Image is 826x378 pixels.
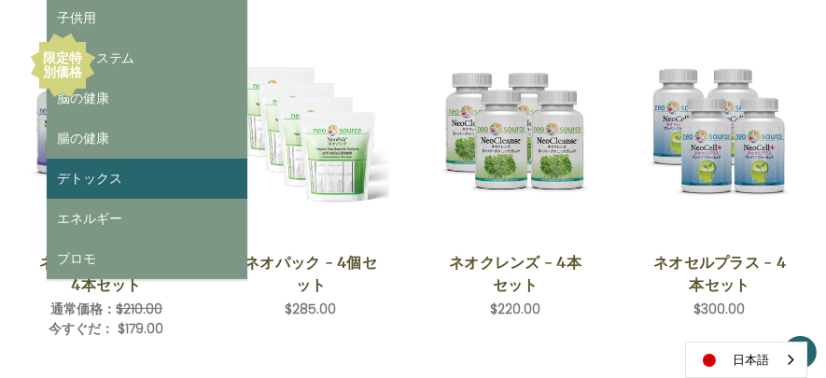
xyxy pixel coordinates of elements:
[47,38,247,78] a: 免疫システム
[232,56,389,213] img: 日々の健康維持に必要な栄養素が手軽に摂れる、基礎となるサプリメント(ベースサプリメント)と、病気を防ぎ、健康を保つことに欠かせない、このような栄養素を出来るだけ効率良く体内に吸収させる、排泄物や...
[49,319,115,338] span: 今すぐだ：
[641,31,798,237] a: NeoCell Plus - 4 Save Set,$300.00
[447,251,583,296] a: ネオクレンズ - 4本セット
[437,31,594,237] a: NeoCleanse - 4 Save Set,$220.00
[28,56,185,213] img: ネオガードプラス - 4本セット
[651,251,788,296] a: ネオセルプラス - 4本セット
[490,300,540,318] span: $220.00
[685,342,807,378] aside: Language selected: 日本語
[119,319,164,338] span: $179.00
[686,343,806,377] a: 日本語
[286,300,337,318] span: $285.00
[641,56,798,213] img: ネオセルプラス - 4本セット
[47,119,247,159] a: 腸の健康
[39,51,86,79] div: 限定特別価格
[47,159,247,199] a: デトックス
[28,31,185,237] a: NeoGuard Plus - 4 Save Set,Was:$210.00, Now:$179.00
[47,199,247,239] a: エネルギー
[437,56,594,213] img: ネオクレンズ - 4本セット
[47,239,247,279] a: プロモ
[116,300,162,318] span: $210.00
[243,251,379,296] a: ネオパック - 4個セット
[232,31,389,237] a: NeoPak - 4 Save Set,$285.00
[694,300,746,318] span: $300.00
[685,342,807,378] div: Language
[47,78,247,119] a: 脳の健康
[50,300,116,318] span: 通常価格：
[38,251,175,296] a: ネオガードプラス - 4本セット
